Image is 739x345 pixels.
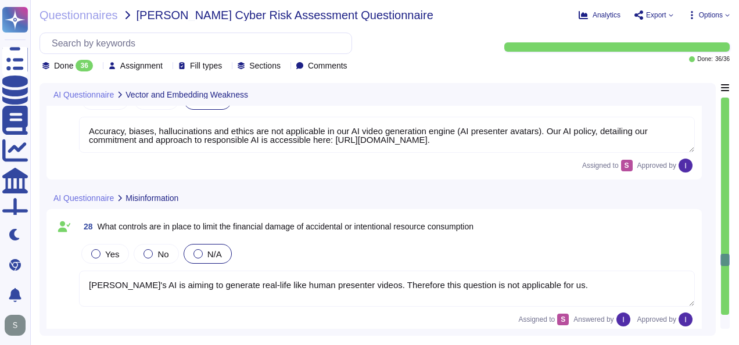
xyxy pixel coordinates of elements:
span: 28 [79,222,93,231]
img: user [679,159,693,172]
img: user [679,312,693,326]
span: Sections [249,62,281,70]
span: Vector and Embedding Weakness [125,91,248,99]
img: user [5,315,26,336]
span: Options [699,12,723,19]
textarea: [PERSON_NAME]'s AI is aiming to generate real-life like human presenter videos. Therefore this qu... [79,271,695,307]
span: Analytics [593,12,620,19]
div: S [621,160,633,171]
span: [PERSON_NAME] Cyber Risk Assessment Questionnaire [137,9,433,21]
span: Questionnaires [40,9,118,21]
span: Answered by [573,316,614,323]
span: AI Questionnaire [53,194,114,202]
span: What controls are in place to limit the financial damage of accidental or intentional resource co... [98,222,473,231]
input: Search by keywords [46,33,351,53]
span: Assignment [120,62,163,70]
button: user [2,312,34,338]
span: Assigned to [519,314,569,325]
span: Export [646,12,666,19]
span: Approved by [637,316,676,323]
span: Assigned to [582,160,633,171]
span: 36 / 36 [715,56,730,62]
span: Fill types [190,62,222,70]
span: Done: [697,56,713,62]
span: Comments [308,62,347,70]
span: Yes [105,249,119,259]
span: AI Questionnaire [53,91,114,99]
span: Approved by [637,162,676,169]
div: 36 [76,60,92,71]
textarea: Accuracy, biases, hallucinations and ethics are not applicable in our AI video generation engine ... [79,117,695,153]
span: N/A [207,249,222,259]
div: S [557,314,569,325]
span: Misinformation [125,194,178,202]
span: No [157,249,168,259]
span: Done [54,62,73,70]
button: Analytics [579,10,620,20]
img: user [616,312,630,326]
